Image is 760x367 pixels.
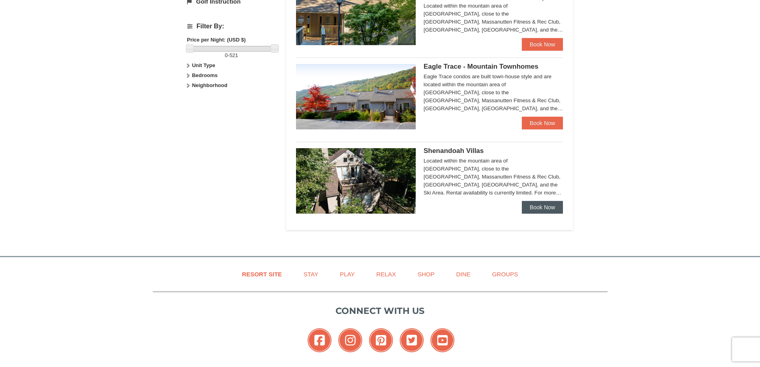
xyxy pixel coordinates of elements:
[424,73,563,113] div: Eagle Trace condos are built town-house style and are located within the mountain area of [GEOGRA...
[482,265,528,283] a: Groups
[330,265,365,283] a: Play
[153,304,608,317] p: Connect with us
[522,201,563,214] a: Book Now
[424,157,563,197] div: Located within the mountain area of [GEOGRAPHIC_DATA], close to the [GEOGRAPHIC_DATA], Massanutte...
[522,38,563,51] a: Book Now
[187,52,276,60] label: -
[424,147,484,155] span: Shenandoah Villas
[192,82,227,88] strong: Neighborhood
[225,52,228,58] span: 0
[522,117,563,129] a: Book Now
[424,63,539,70] span: Eagle Trace - Mountain Townhomes
[294,265,328,283] a: Stay
[187,37,246,43] strong: Price per Night: (USD $)
[192,62,215,68] strong: Unit Type
[232,265,292,283] a: Resort Site
[229,52,238,58] span: 521
[192,72,217,78] strong: Bedrooms
[446,265,480,283] a: Dine
[408,265,445,283] a: Shop
[296,64,416,129] img: 19218983-1-9b289e55.jpg
[187,23,276,30] h4: Filter By:
[296,148,416,214] img: 19219019-2-e70bf45f.jpg
[366,265,406,283] a: Relax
